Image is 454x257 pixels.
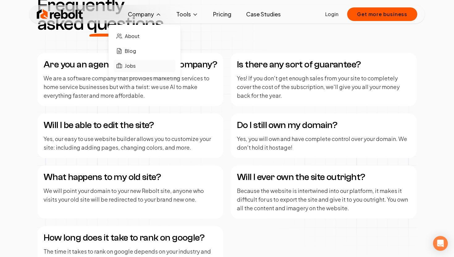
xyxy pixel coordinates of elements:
div: Open Intercom Messenger [433,236,448,251]
p: We will point your domain to your new Rebolt site, anyone who visits your old site will be redire... [44,186,217,204]
a: Login [325,11,338,18]
span: questions [87,15,164,33]
h4: Will I be able to edit the site? [44,120,217,131]
a: Case Studies [241,8,286,20]
a: About [114,30,175,42]
p: Because the website is intertwined into our platform, it makes it difficult for us to export the ... [237,186,410,212]
span: Blog [125,47,136,55]
p: Yes! If you don't get enough sales from your site to completely cover the cost of the subscriptio... [237,74,410,100]
a: Jobs [114,60,175,72]
h4: Will I ever own the site outright? [237,172,410,183]
p: Yes, you will own and have complete control over your domain. We don't hold it hostage! [237,135,410,152]
h4: Do I still own my domain? [237,120,410,131]
p: Yes, our easy to use website builder allows you to customize your site: including adding pages, c... [44,135,217,152]
h4: How long does it take to rank on google? [44,232,217,243]
h4: Is there any sort of guarantee? [237,59,410,70]
p: We are a software company that provides marketing services to home service businesses but with a ... [44,74,217,100]
button: Company [123,8,166,20]
h4: Are you an agency or a software company? [44,59,217,70]
img: Rebolt Logo [37,8,83,20]
button: Get more business [347,7,417,21]
a: Blog [114,45,175,57]
span: About [125,32,140,40]
h4: What happens to my old site? [44,172,217,183]
span: Jobs [125,62,136,70]
button: Tools [171,8,203,20]
a: Pricing [208,8,236,20]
